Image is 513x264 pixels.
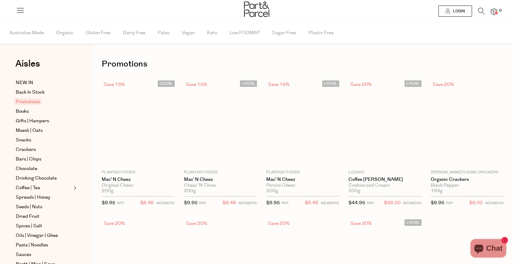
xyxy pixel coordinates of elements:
[158,80,175,87] span: LOCAL
[16,232,58,239] span: Oils | Vinegar | Ghee
[16,194,72,201] a: Spreads | Honey
[16,156,72,163] a: Bars | Chips
[321,201,339,205] small: MEMBERS
[16,136,31,144] span: Snacks
[16,242,72,249] a: Pasta | Noodles
[16,146,72,153] a: Crackers
[102,170,175,175] p: Plantasy Foods
[451,9,465,14] span: Login
[348,170,421,175] p: Locako
[266,183,339,188] div: Porcini Cheez
[184,200,197,206] span: $9.95
[10,22,44,44] span: Australian Made
[348,200,365,206] span: $44.95
[199,201,206,205] small: RRP
[102,219,127,228] div: Save 20%
[469,239,508,259] inbox-online-store-chat: Shopify online store chat
[16,175,57,182] span: Drinking Chocolate
[72,184,76,192] button: Expand/Collapse Coffee | Tea
[102,188,114,194] span: 200g
[156,201,175,205] small: MEMBERS
[405,80,421,87] span: LOCAL
[266,188,278,194] span: 200g
[56,22,73,44] span: Organic
[222,199,236,207] span: $8.46
[16,232,72,239] a: Oils | Vinegar | Ghee
[266,177,339,182] a: Mac' N Cheez
[16,203,72,211] a: Seeds | Nuts
[16,89,72,96] a: Back In Stock
[14,98,42,105] span: Promotions
[16,222,42,230] span: Spices | Salt
[405,219,421,226] span: LOCAL
[16,175,72,182] a: Drinking Chocolate
[281,201,288,205] small: RRP
[16,213,72,220] a: Dried Fruit
[384,199,401,207] span: $36.00
[102,177,175,182] a: Mac' N Cheez
[498,8,503,14] span: 0
[15,57,40,71] span: Aisles
[230,22,260,44] span: Low FODMAP
[86,22,111,44] span: Gluten Free
[266,200,280,206] span: $9.95
[184,170,257,175] p: Plantasy Foods
[220,123,221,124] img: Mac' N Cheez
[272,22,296,44] span: Sugar Free
[16,242,48,249] span: Pasta | Noodles
[16,108,72,115] a: Books
[207,22,217,44] span: Keto
[184,219,209,228] div: Save 20%
[438,6,472,17] a: Login
[431,170,504,175] p: [PERSON_NAME]'s Gone Crackers
[16,127,72,134] a: Muesli | Oats
[102,183,175,188] div: Original Cheez
[431,200,444,206] span: $9.95
[308,22,334,44] span: Plastic Free
[102,57,504,71] h1: Promotions
[322,80,339,87] span: LOCAL
[16,108,29,115] span: Books
[244,2,269,17] img: Part&Parcel
[16,203,42,211] span: Seeds | Nuts
[16,156,41,163] span: Bars | Chips
[348,183,421,188] div: Cookies and Cream
[15,59,40,75] a: Aisles
[16,136,72,144] a: Snacks
[16,194,50,201] span: Spreads | Honey
[491,8,497,15] a: 0
[184,183,257,188] div: Cheez 'N Chive
[348,219,374,228] div: Save 20%
[184,177,257,182] a: Mac' N Cheez
[403,201,421,205] small: MEMBERS
[238,201,257,205] small: MEMBERS
[16,117,72,125] a: Gifts | Hampers
[367,201,374,205] small: RRP
[16,98,72,106] a: Promotions
[266,219,291,228] div: Save 20%
[431,183,504,188] div: Black Pepper
[16,79,72,87] a: NEW IN
[117,201,124,205] small: RRP
[16,127,43,134] span: Muesli | Oats
[348,80,374,89] div: Save 20%
[431,188,443,194] span: 184g
[348,177,421,182] a: Coffee [PERSON_NAME]
[16,117,49,125] span: Gifts | Hampers
[16,89,45,96] span: Back In Stock
[16,165,37,173] span: Chocolate
[182,22,195,44] span: Vegan
[431,177,504,182] a: Organic Crackers
[16,184,72,192] a: Coffee | Tea
[16,213,39,220] span: Dried Fruit
[140,199,154,207] span: $8.46
[431,80,456,89] div: Save 20%
[305,199,318,207] span: $8.46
